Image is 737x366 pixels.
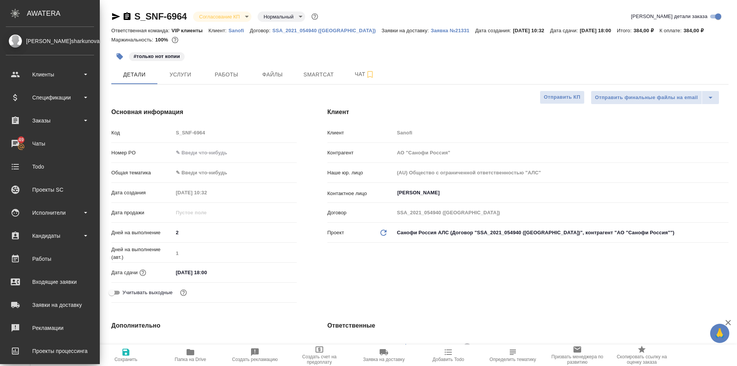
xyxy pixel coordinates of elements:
h4: Ответственные [327,321,729,330]
svg: Подписаться [365,70,375,79]
p: Дней на выполнение [111,229,173,237]
a: S_SNF-6964 [134,11,187,22]
p: VIP клиенты [172,28,208,33]
p: Контрагент [327,149,394,157]
p: Путь на drive [111,343,173,350]
span: Определить тематику [489,357,536,362]
div: Проекты процессинга [6,345,94,357]
span: только нот копии [128,53,185,59]
span: [PERSON_NAME] детали заказа [631,13,707,20]
span: Детали [116,70,153,79]
span: Работы [208,70,245,79]
p: [DATE] 10:32 [513,28,550,33]
div: Заказы [6,115,94,126]
input: Пустое поле [394,127,729,138]
p: Дата сдачи [111,269,138,277]
div: Спецификации [6,92,94,103]
p: Sanofi [228,28,250,33]
button: Доп статусы указывают на важность/срочность заказа [310,12,320,22]
p: Заявка №21331 [431,28,475,33]
button: Создать счет на предоплату [287,344,352,366]
input: Пустое поле [173,187,240,198]
button: Выбери, если сб и вс нужно считать рабочими днями для выполнения заказа. [178,288,188,298]
a: Проекты SC [2,180,98,199]
button: Если добавить услуги и заполнить их объемом, то дата рассчитается автоматически [138,268,148,278]
a: 49Чаты [2,134,98,153]
button: Добавить тэг [111,48,128,65]
p: Дата сдачи: [550,28,580,33]
input: Пустое поле [173,207,240,218]
span: Призвать менеджера по развитию [550,354,605,365]
a: SSA_2021_054940 ([GEOGRAPHIC_DATA]) [272,27,382,33]
a: Проекты процессинга [2,341,98,361]
p: 100% [155,37,170,43]
a: Заявки на доставку [2,295,98,315]
div: Согласование КП [258,12,305,22]
a: Работы [2,249,98,268]
p: Заявки на доставку: [382,28,431,33]
button: Папка на Drive [158,344,223,366]
button: Скопировать ссылку [122,12,132,21]
div: Проекты SC [6,184,94,195]
p: Общая тематика [111,169,173,177]
span: Папка на Drive [175,357,206,362]
a: Рекламации [2,318,98,338]
p: Номер PO [111,149,173,157]
button: Open [724,192,726,194]
div: Исполнители [6,207,94,219]
p: Дата продажи [111,209,173,217]
input: ✎ Введи что-нибудь [173,267,240,278]
span: Создать счет на предоплату [292,354,347,365]
button: Заявка на доставку [352,344,416,366]
p: Договор: [250,28,273,33]
p: Код [111,129,173,137]
p: Клиентские менеджеры [327,344,394,351]
p: #только нот копии [134,53,180,60]
div: Рекламации [6,322,94,334]
p: 384,00 ₽ [633,28,659,33]
button: Добавить менеджера [397,338,415,356]
span: Smartcat [300,70,337,79]
h4: Дополнительно [111,321,297,330]
div: AWATERA [27,6,100,21]
a: Входящие заявки [2,272,98,291]
p: Договор [327,209,394,217]
div: Санофи Россия АЛС (Договор "SSA_2021_054940 ([GEOGRAPHIC_DATA])", контрагент "АО "Санофи Россия"") [394,226,729,239]
button: Нормальный [261,13,296,20]
div: Todo [6,161,94,172]
span: Отправить КП [544,93,580,102]
div: [PERSON_NAME] [418,342,473,351]
input: Пустое поле [173,341,297,352]
input: Пустое поле [394,147,729,158]
p: [DATE] 18:00 [580,28,617,33]
button: Скопировать ссылку на оценку заказа [610,344,674,366]
span: Добавить Todo [433,357,464,362]
div: Работы [6,253,94,265]
p: Клиент: [208,28,228,33]
span: Учитывать выходные [122,289,173,296]
input: Пустое поле [173,248,297,259]
button: 0.00 RUB; [170,35,180,45]
h4: Основная информация [111,108,297,117]
div: Согласование КП [193,12,251,22]
p: Клиент [327,129,394,137]
input: Пустое поле [394,167,729,178]
span: Заявка на доставку [363,357,405,362]
button: Определить тематику [481,344,545,366]
button: Добавить Todo [416,344,481,366]
p: Дата создания [111,189,173,197]
button: Призвать менеджера по развитию [545,344,610,366]
span: [PERSON_NAME] [418,343,465,351]
p: Итого: [617,28,633,33]
button: Скопировать ссылку для ЯМессенджера [111,12,121,21]
input: ✎ Введи что-нибудь [173,147,297,158]
span: Отправить финальные файлы на email [595,93,698,102]
p: Ответственная команда: [111,28,172,33]
div: Чаты [6,138,94,149]
button: 🙏 [710,324,729,343]
a: Todo [2,157,98,176]
div: split button [591,91,719,104]
span: Сохранить [114,357,137,362]
p: 384,00 ₽ [684,28,710,33]
p: К оплате: [659,28,684,33]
